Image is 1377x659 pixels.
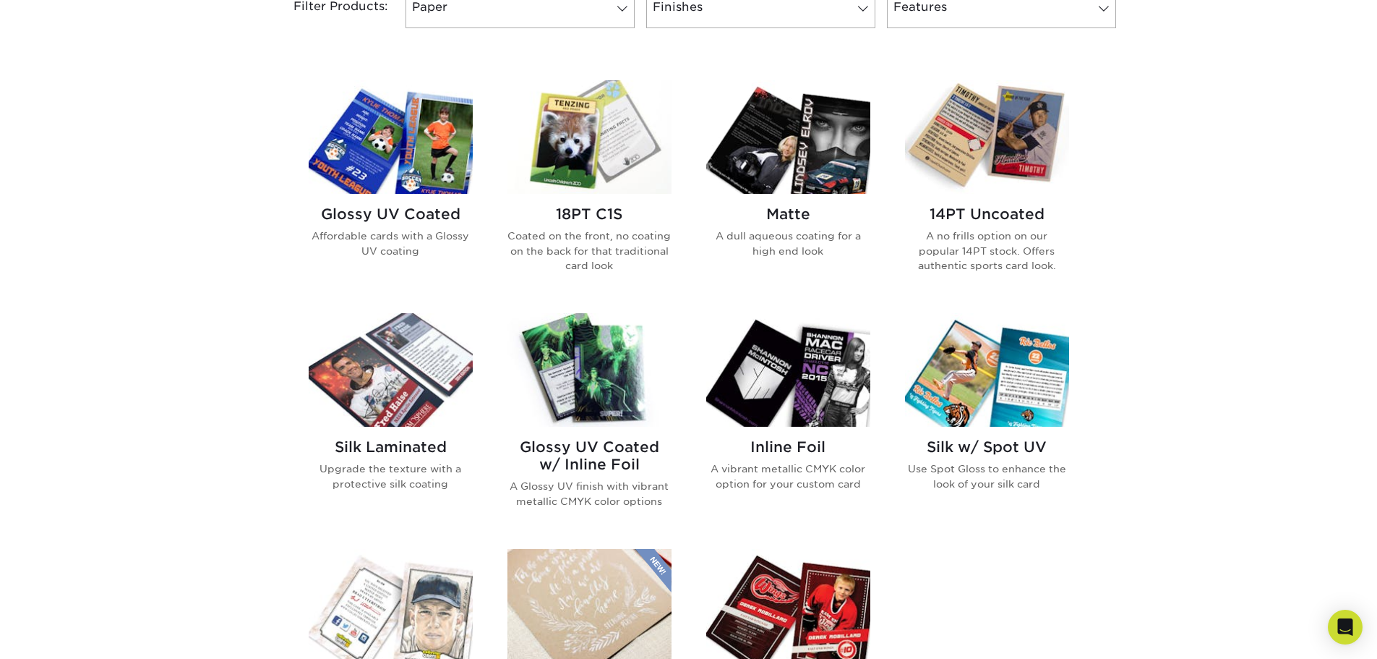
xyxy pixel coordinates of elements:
[706,205,870,223] h2: Matte
[507,438,672,473] h2: Glossy UV Coated w/ Inline Foil
[309,438,473,456] h2: Silk Laminated
[905,80,1069,296] a: 14PT Uncoated Trading Cards 14PT Uncoated A no frills option on our popular 14PT stock. Offers au...
[706,438,870,456] h2: Inline Foil
[507,80,672,194] img: 18PT C1S Trading Cards
[4,615,123,654] iframe: Google Customer Reviews
[1328,610,1363,645] div: Open Intercom Messenger
[507,205,672,223] h2: 18PT C1S
[706,313,870,427] img: Inline Foil Trading Cards
[706,80,870,194] img: Matte Trading Cards
[905,313,1069,427] img: Silk w/ Spot UV Trading Cards
[309,313,473,532] a: Silk Laminated Trading Cards Silk Laminated Upgrade the texture with a protective silk coating
[905,462,1069,491] p: Use Spot Gloss to enhance the look of your silk card
[635,549,672,592] img: New Product
[309,313,473,427] img: Silk Laminated Trading Cards
[706,462,870,491] p: A vibrant metallic CMYK color option for your custom card
[309,80,473,296] a: Glossy UV Coated Trading Cards Glossy UV Coated Affordable cards with a Glossy UV coating
[507,229,672,273] p: Coated on the front, no coating on the back for that traditional card look
[309,462,473,491] p: Upgrade the texture with a protective silk coating
[905,80,1069,194] img: 14PT Uncoated Trading Cards
[706,229,870,258] p: A dull aqueous coating for a high end look
[507,313,672,427] img: Glossy UV Coated w/ Inline Foil Trading Cards
[905,313,1069,532] a: Silk w/ Spot UV Trading Cards Silk w/ Spot UV Use Spot Gloss to enhance the look of your silk card
[507,80,672,296] a: 18PT C1S Trading Cards 18PT C1S Coated on the front, no coating on the back for that traditional ...
[309,229,473,258] p: Affordable cards with a Glossy UV coating
[905,205,1069,223] h2: 14PT Uncoated
[905,229,1069,273] p: A no frills option on our popular 14PT stock. Offers authentic sports card look.
[309,80,473,194] img: Glossy UV Coated Trading Cards
[905,438,1069,456] h2: Silk w/ Spot UV
[706,80,870,296] a: Matte Trading Cards Matte A dull aqueous coating for a high end look
[309,205,473,223] h2: Glossy UV Coated
[507,479,672,509] p: A Glossy UV finish with vibrant metallic CMYK color options
[706,313,870,532] a: Inline Foil Trading Cards Inline Foil A vibrant metallic CMYK color option for your custom card
[507,313,672,532] a: Glossy UV Coated w/ Inline Foil Trading Cards Glossy UV Coated w/ Inline Foil A Glossy UV finish ...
